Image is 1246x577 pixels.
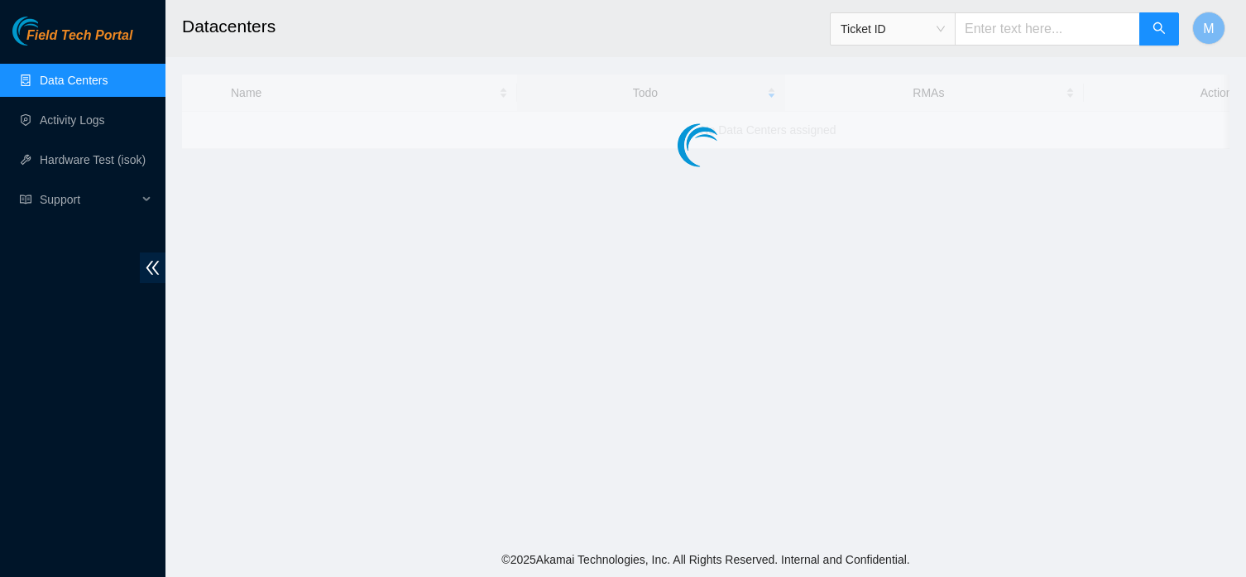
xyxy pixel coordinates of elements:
[12,17,84,46] img: Akamai Technologies
[26,28,132,44] span: Field Tech Portal
[841,17,945,41] span: Ticket ID
[1153,22,1166,37] span: search
[1139,12,1179,46] button: search
[40,74,108,87] a: Data Centers
[40,183,137,216] span: Support
[12,30,132,51] a: Akamai TechnologiesField Tech Portal
[955,12,1140,46] input: Enter text here...
[20,194,31,205] span: read
[1203,18,1214,39] span: M
[1192,12,1225,45] button: M
[140,252,165,283] span: double-left
[40,113,105,127] a: Activity Logs
[165,542,1246,577] footer: © 2025 Akamai Technologies, Inc. All Rights Reserved. Internal and Confidential.
[40,153,146,166] a: Hardware Test (isok)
